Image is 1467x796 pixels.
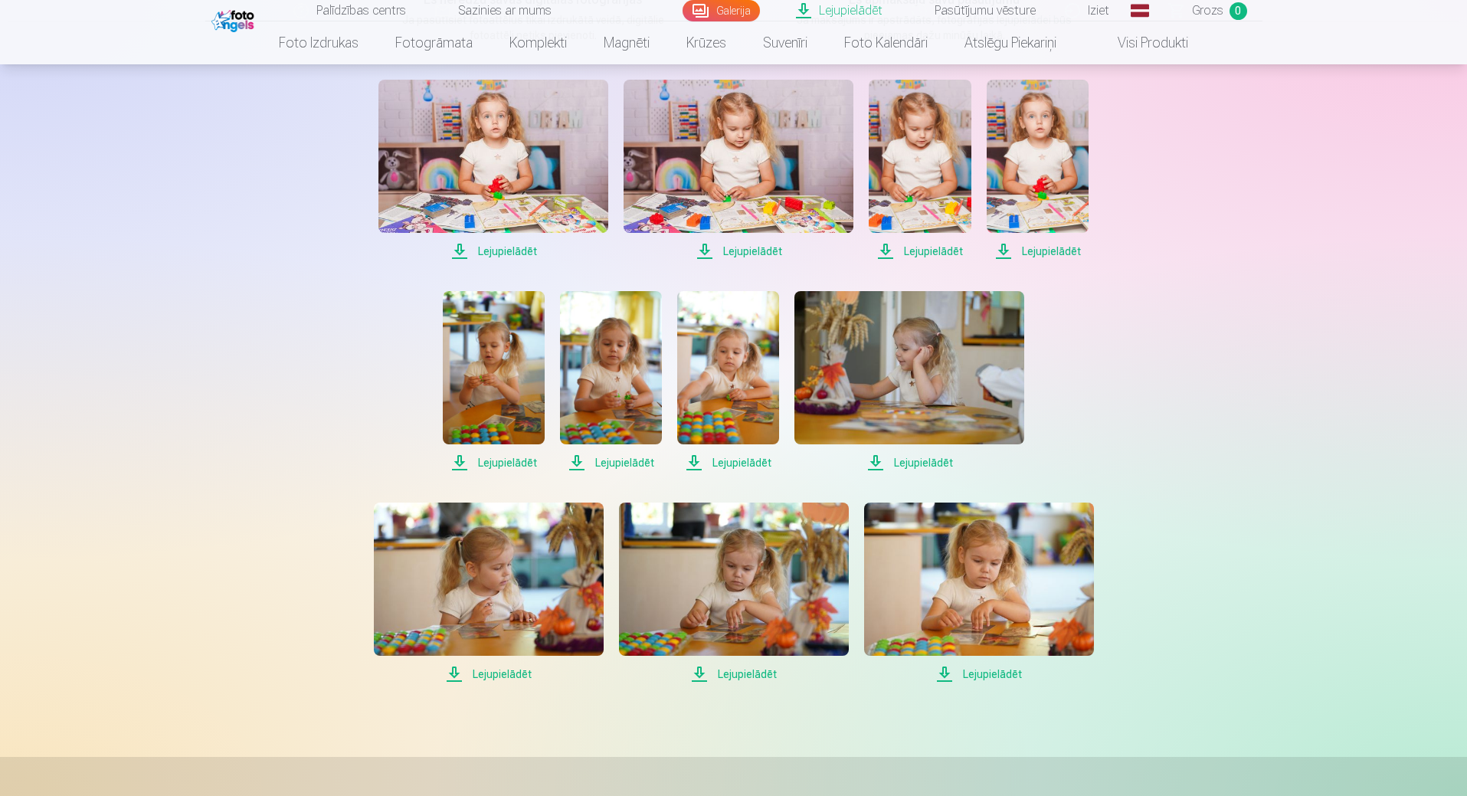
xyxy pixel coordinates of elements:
[869,80,971,260] a: Lejupielādēt
[624,80,853,260] a: Lejupielādēt
[826,21,946,64] a: Foto kalendāri
[624,242,853,260] span: Lejupielādēt
[260,21,377,64] a: Foto izdrukas
[560,291,662,472] a: Lejupielādēt
[374,665,604,683] span: Lejupielādēt
[794,291,1024,472] a: Lejupielādēt
[987,242,1089,260] span: Lejupielādēt
[745,21,826,64] a: Suvenīri
[619,503,849,683] a: Lejupielādēt
[1192,2,1223,20] span: Grozs
[946,21,1075,64] a: Atslēgu piekariņi
[869,242,971,260] span: Lejupielādēt
[619,665,849,683] span: Lejupielādēt
[374,503,604,683] a: Lejupielādēt
[668,21,745,64] a: Krūzes
[864,665,1094,683] span: Lejupielādēt
[443,454,545,472] span: Lejupielādēt
[585,21,668,64] a: Magnēti
[1075,21,1207,64] a: Visi produkti
[211,6,258,32] img: /fa1
[677,454,779,472] span: Lejupielādēt
[1230,2,1247,20] span: 0
[378,242,608,260] span: Lejupielādēt
[377,21,491,64] a: Fotogrāmata
[864,503,1094,683] a: Lejupielādēt
[560,454,662,472] span: Lejupielādēt
[378,80,608,260] a: Lejupielādēt
[677,291,779,472] a: Lejupielādēt
[794,454,1024,472] span: Lejupielādēt
[491,21,585,64] a: Komplekti
[443,291,545,472] a: Lejupielādēt
[987,80,1089,260] a: Lejupielādēt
